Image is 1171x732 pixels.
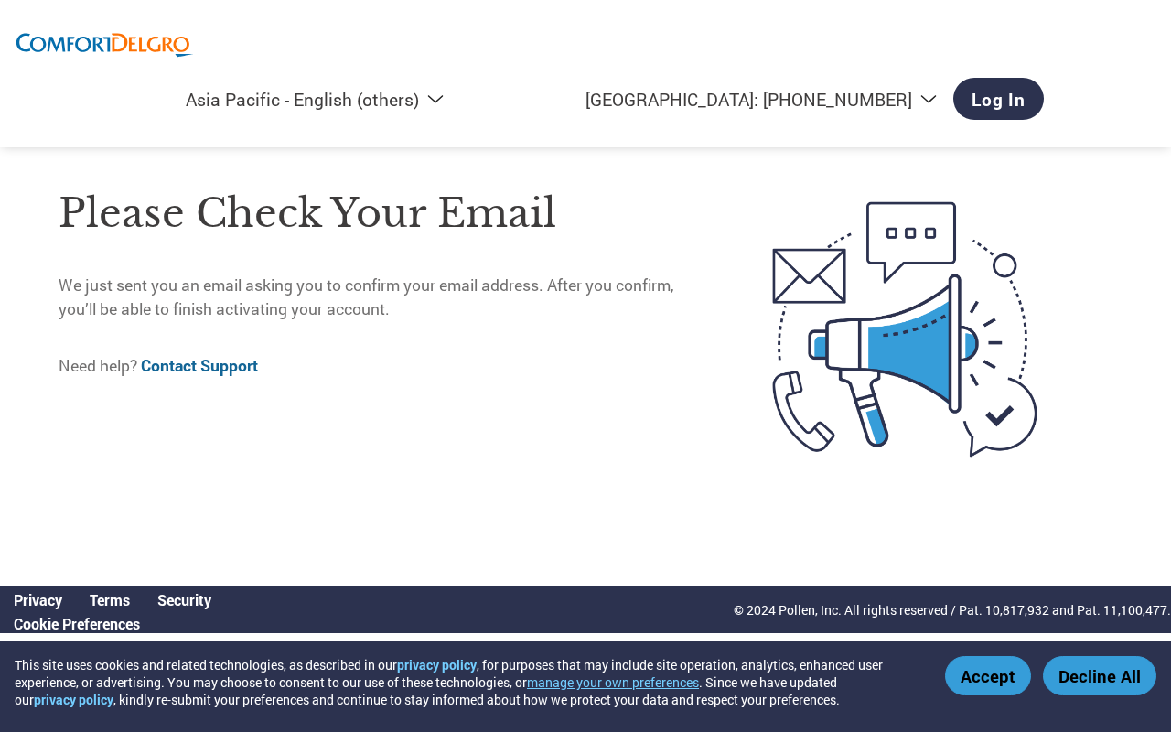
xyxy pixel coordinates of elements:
a: Terms [90,590,130,609]
a: Cookie Preferences, opens a dedicated popup modal window [14,614,140,633]
p: Need help? [59,354,697,378]
a: privacy policy [34,691,113,708]
img: open-email [697,169,1112,490]
p: We just sent you an email asking you to confirm your email address. After you confirm, you’ll be ... [59,274,697,322]
img: ComfortDelGro [14,18,197,69]
div: This site uses cookies and related technologies, as described in our , for purposes that may incl... [15,656,919,708]
button: Accept [945,656,1031,695]
button: Decline All [1043,656,1156,695]
a: Security [157,590,211,609]
button: manage your own preferences [527,673,699,691]
a: Contact Support [141,355,258,376]
a: Privacy [14,590,62,609]
p: © 2024 Pollen, Inc. All rights reserved / Pat. 10,817,932 and Pat. 11,100,477. [734,600,1171,619]
h1: Please check your email [59,184,697,243]
a: privacy policy [397,656,477,673]
a: Log In [953,78,1044,120]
